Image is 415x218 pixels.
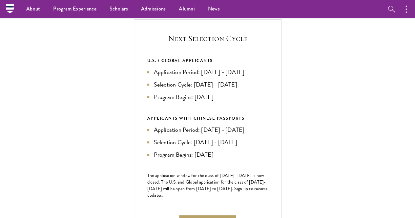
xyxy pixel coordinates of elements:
[147,115,268,122] div: APPLICANTS WITH CHINESE PASSPORTS
[147,68,268,77] li: Application Period: [DATE] - [DATE]
[147,92,268,102] li: Program Begins: [DATE]
[147,150,268,159] li: Program Begins: [DATE]
[147,57,268,64] div: U.S. / GLOBAL APPLICANTS
[147,125,268,134] li: Application Period: [DATE] - [DATE]
[147,33,268,44] h5: Next Selection Cycle
[147,80,268,89] li: Selection Cycle: [DATE] - [DATE]
[147,138,268,147] li: Selection Cycle: [DATE] - [DATE]
[147,172,267,199] span: The application window for the class of [DATE]-[DATE] is now closed. The U.S. and Global applicat...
